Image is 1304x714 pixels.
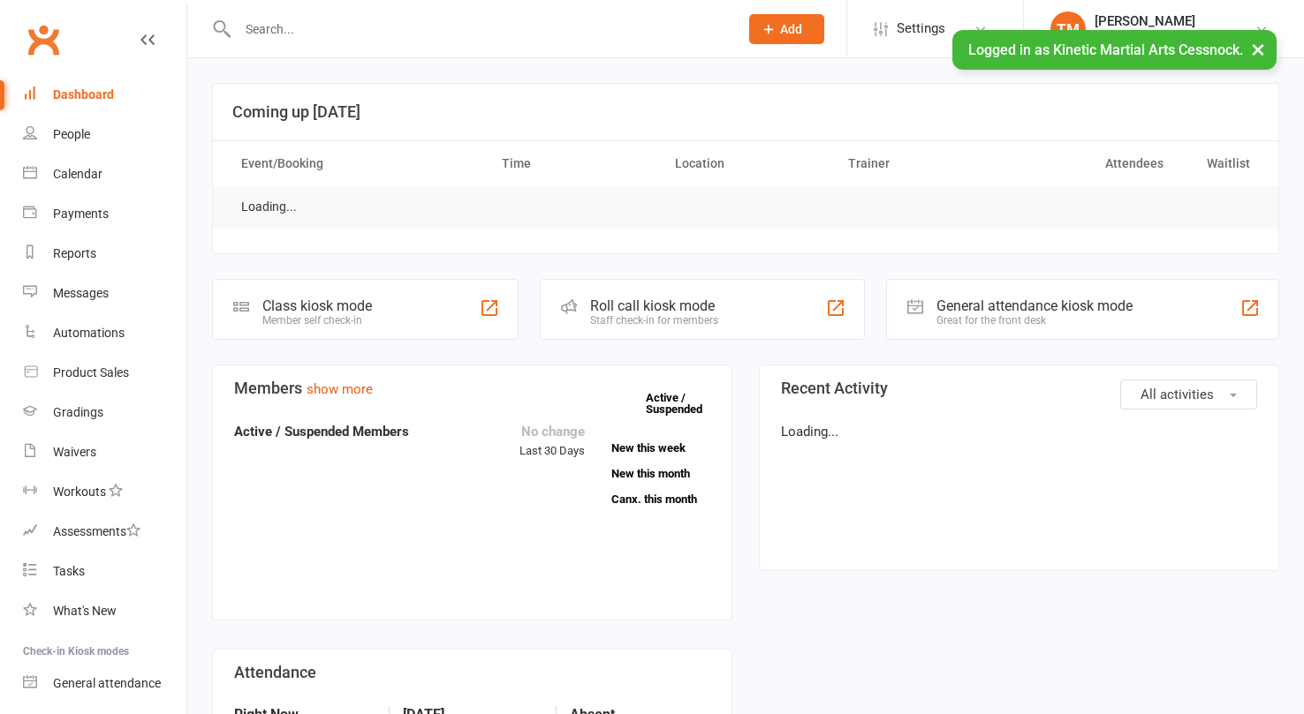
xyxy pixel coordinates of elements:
div: Kinetic Martial Arts Cessnock [1095,29,1255,45]
a: New this month [611,468,710,479]
div: Great for the front desk [936,314,1133,327]
th: Time [486,141,659,186]
h3: Recent Activity [781,380,1257,397]
div: Calendar [53,167,102,181]
a: Gradings [23,393,186,432]
a: People [23,115,186,154]
h3: Coming up [DATE] [232,103,1259,121]
a: show more [307,381,373,397]
th: Waitlist [1179,141,1266,186]
a: Calendar [23,154,186,194]
div: General attendance [53,676,161,690]
div: Assessments [53,524,140,538]
th: Event/Booking [225,141,486,186]
div: Workouts [53,485,106,499]
div: People [53,127,90,141]
a: Assessments [23,512,186,552]
div: Dashboard [53,87,114,101]
a: Tasks [23,552,186,591]
div: Tasks [53,564,85,578]
div: Member self check-in [262,314,372,327]
span: Settings [897,9,945,49]
div: Roll call kiosk mode [590,297,718,314]
div: Automations [53,326,125,340]
div: What's New [53,604,117,618]
a: Product Sales [23,353,186,393]
a: Messages [23,274,186,313]
div: [PERSON_NAME] [1095,13,1255,29]
a: General attendance kiosk mode [23,664,186,703]
div: Gradings [53,405,103,419]
a: Waivers [23,432,186,472]
a: New this week [611,442,710,454]
div: TM [1050,11,1086,47]
h3: Attendance [234,664,710,681]
th: Trainer [832,141,1005,186]
span: All activities [1141,387,1214,402]
button: Add [749,14,824,44]
a: Clubworx [21,18,65,62]
a: Active / Suspended [646,379,724,428]
th: Location [659,141,832,186]
div: Class kiosk mode [262,297,372,314]
p: Loading... [781,421,1257,442]
strong: Active / Suspended Members [234,424,409,440]
input: Search... [232,17,726,41]
div: Product Sales [53,365,129,380]
div: General attendance kiosk mode [936,297,1133,314]
a: Workouts [23,472,186,512]
td: Loading... [225,186,313,228]
th: Attendees [1005,141,1179,186]
a: Canx. this month [611,493,710,505]
div: Staff check-in for members [590,314,718,327]
a: Automations [23,313,186,353]
div: Messages [53,286,109,300]
a: What's New [23,591,186,631]
h3: Members [234,380,710,397]
a: Payments [23,194,186,234]
span: Logged in as Kinetic Martial Arts Cessnock. [968,41,1243,58]
div: Last 30 Days [519,421,585,461]
a: Reports [23,234,186,274]
div: Payments [53,207,109,221]
div: No change [519,421,585,442]
div: Reports [53,246,96,260]
a: Dashboard [23,75,186,115]
div: Waivers [53,445,96,459]
span: Add [780,22,802,36]
button: × [1242,30,1274,68]
button: All activities [1120,380,1257,410]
